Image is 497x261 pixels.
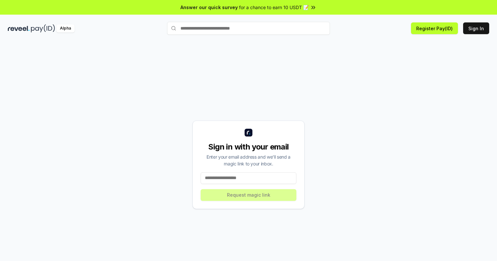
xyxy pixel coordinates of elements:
button: Sign In [463,22,489,34]
img: logo_small [245,129,252,137]
span: Answer our quick survey [180,4,238,11]
button: Register Pay(ID) [411,22,458,34]
div: Alpha [56,24,75,33]
span: for a chance to earn 10 USDT 📝 [239,4,309,11]
img: reveel_dark [8,24,30,33]
div: Sign in with your email [201,142,296,152]
div: Enter your email address and we’ll send a magic link to your inbox. [201,153,296,167]
img: pay_id [31,24,55,33]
